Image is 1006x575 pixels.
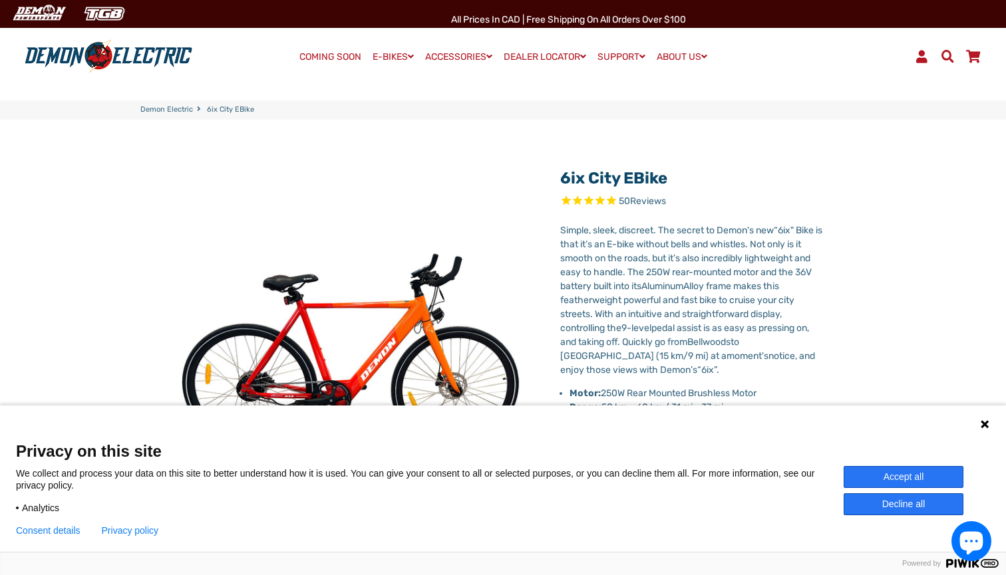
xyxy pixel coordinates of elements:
[701,364,714,376] span: 6ix
[691,364,693,376] span: ’
[7,3,71,25] img: Demon Electric
[368,47,419,66] a: E-BIKES
[16,467,844,491] p: We collect and process your data on this site to better understand how it is used. You can give y...
[727,350,768,362] span: moment's
[570,386,826,400] li: 250W Rear Mounted Brushless Motor
[102,525,159,536] a: Privacy policy
[621,322,651,334] span: 9-level
[20,39,197,74] img: Demon Electric logo
[140,104,193,116] a: Demon Electric
[641,281,683,292] span: Aluminum
[560,253,812,292] span: s also incredibly lightweight and easy to handle. The 250W rear-mounted motor and the 36V battery...
[697,364,701,376] span: “
[499,47,591,66] a: DEALER LOCATOR
[687,336,731,348] span: Bellwoods
[22,502,59,514] span: Analytics
[160,160,540,539] img: 6ix City eBike - Demon Electric
[947,521,995,564] inbox-online-store-chat: Shopify online store chat
[693,364,697,376] span: s
[16,441,990,461] span: Privacy on this site
[560,225,774,236] span: Simple, sleek, discreet. The secret to Demon's new
[586,239,587,250] span: ’
[560,194,826,209] span: Rated 4.8 out of 5 stars 50 reviews
[844,493,963,515] button: Decline all
[207,104,254,116] span: 6ix City eBike
[560,169,667,187] a: 6ix City eBike
[295,48,366,66] a: COMING SOON
[652,47,712,66] a: ABOUT US
[717,364,719,376] span: .
[560,239,801,264] span: s an E-bike without bells and whistles. Not only is it smooth on the roads, but it
[714,364,717,376] span: ”
[77,3,132,25] img: TGB Canada
[593,47,650,66] a: SUPPORT
[630,196,666,207] span: Reviews
[844,466,963,488] button: Accept all
[560,322,809,348] span: pedal assist is as easy as pressing on, and taking off. Quickly go from
[16,525,81,536] button: Consent details
[619,196,666,207] span: 50 reviews
[420,47,497,66] a: ACCESSORIES
[673,253,675,264] span: ’
[570,400,826,414] li: 50 km – 60 km / 31 mi - 37 mi
[570,402,601,413] strong: Range:
[897,559,946,568] span: Powered by
[451,14,686,25] span: All Prices in CAD | Free shipping on all orders over $100
[774,225,778,236] span: “
[570,388,601,399] strong: Motor:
